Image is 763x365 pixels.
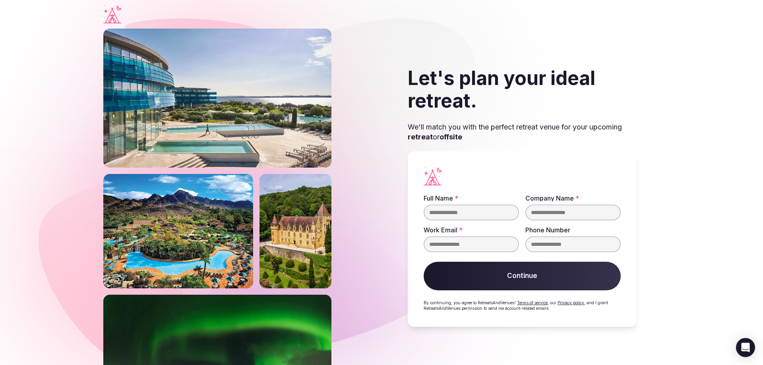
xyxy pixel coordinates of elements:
[424,227,519,233] label: Work Email
[424,195,519,201] label: Full Name
[408,133,433,141] strong: retreat
[103,174,253,288] img: Phoenix river ranch resort
[517,300,548,305] a: Terms of service
[736,338,755,357] div: Open Intercom Messenger
[408,67,637,112] h2: Let's plan your ideal retreat.
[440,133,462,141] strong: offsite
[525,195,621,201] label: Company Name
[424,300,621,311] p: By continuing, you agree to RetreatsAndVenues' , our , and I grant RetreatsAndVenues permission t...
[424,262,621,290] button: Continue
[103,5,121,23] a: Visit the homepage
[558,300,584,305] a: Privacy policy
[525,227,621,233] label: Phone Number
[408,122,637,142] p: We'll match you with the perfect retreat venue for your upcoming or
[103,29,331,168] img: Falkensteiner outdoor resort with pools
[259,174,331,288] img: Castle on a slope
